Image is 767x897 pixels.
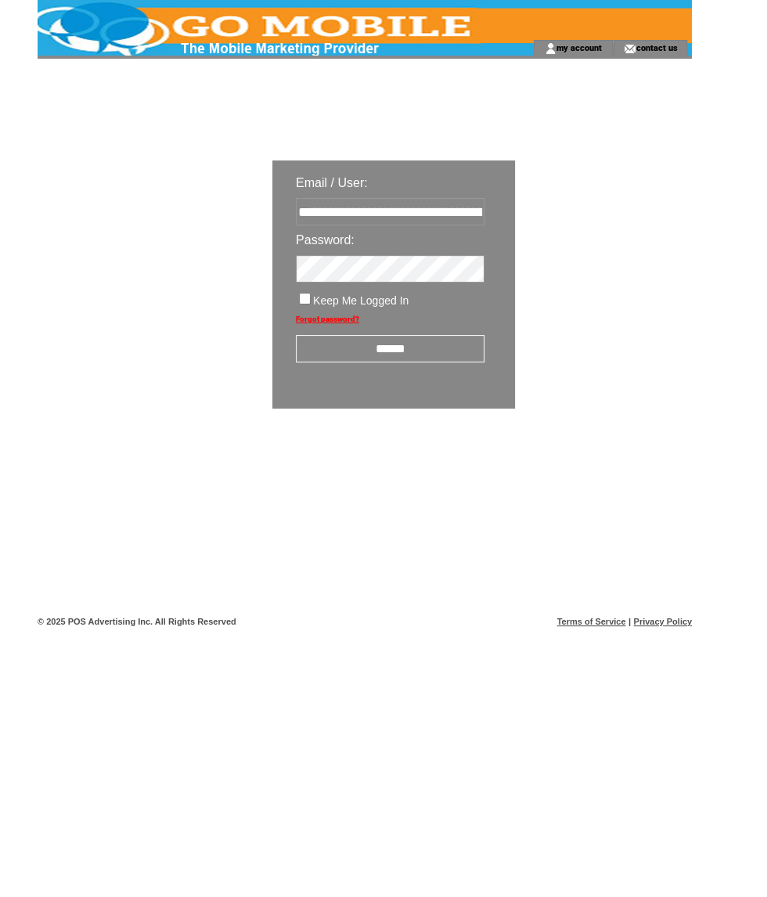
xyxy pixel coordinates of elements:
[313,294,409,307] span: Keep Me Logged In
[628,617,631,626] span: |
[296,176,368,189] span: Email / User:
[636,42,677,52] a: contact us
[624,42,636,55] img: contact_us_icon.gif
[545,42,556,55] img: account_icon.gif
[557,617,626,626] a: Terms of Service
[556,42,602,52] a: my account
[296,233,355,247] span: Password:
[633,617,692,626] a: Privacy Policy
[560,448,639,467] img: transparent.png
[38,617,236,626] span: © 2025 POS Advertising Inc. All Rights Reserved
[296,315,359,323] a: Forgot password?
